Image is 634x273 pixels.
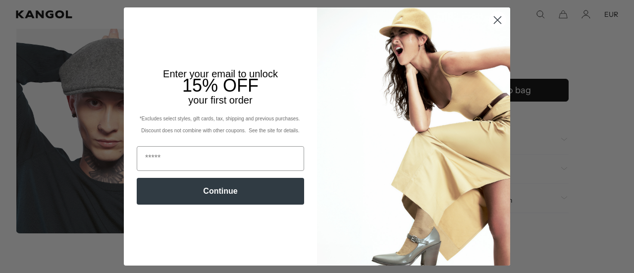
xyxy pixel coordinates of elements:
[188,95,252,106] span: your first order
[317,7,510,265] img: 93be19ad-e773-4382-80b9-c9d740c9197f.jpeg
[163,68,278,79] span: Enter your email to unlock
[137,178,304,205] button: Continue
[182,75,259,96] span: 15% OFF
[140,116,301,133] span: *Excludes select styles, gift cards, tax, shipping and previous purchases. Discount does not comb...
[489,11,506,29] button: Close dialog
[137,146,304,171] input: Email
